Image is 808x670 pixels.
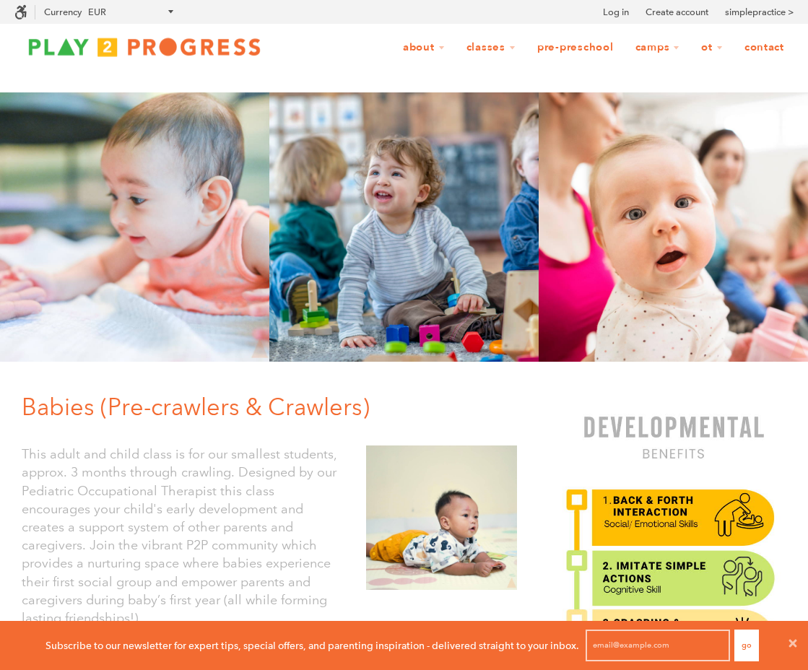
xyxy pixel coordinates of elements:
[22,391,528,424] h1: Babies (Pre-crawlers & Crawlers)
[14,32,274,61] img: Play2Progress logo
[394,34,454,61] a: About
[44,6,82,17] label: Currency
[528,34,623,61] a: Pre-Preschool
[725,5,794,19] a: simplepractice >
[626,34,690,61] a: Camps
[22,446,337,626] font: This adult and child class is for our smallest students, approx. 3 months through crawling. Desig...
[646,5,708,19] a: Create account
[457,34,525,61] a: Classes
[586,630,730,661] input: email@example.com
[603,5,629,19] a: Log in
[45,638,579,653] p: Subscribe to our newsletter for expert tips, special offers, and parenting inspiration - delivere...
[734,630,759,661] button: Go
[735,34,794,61] a: Contact
[692,34,732,61] a: OT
